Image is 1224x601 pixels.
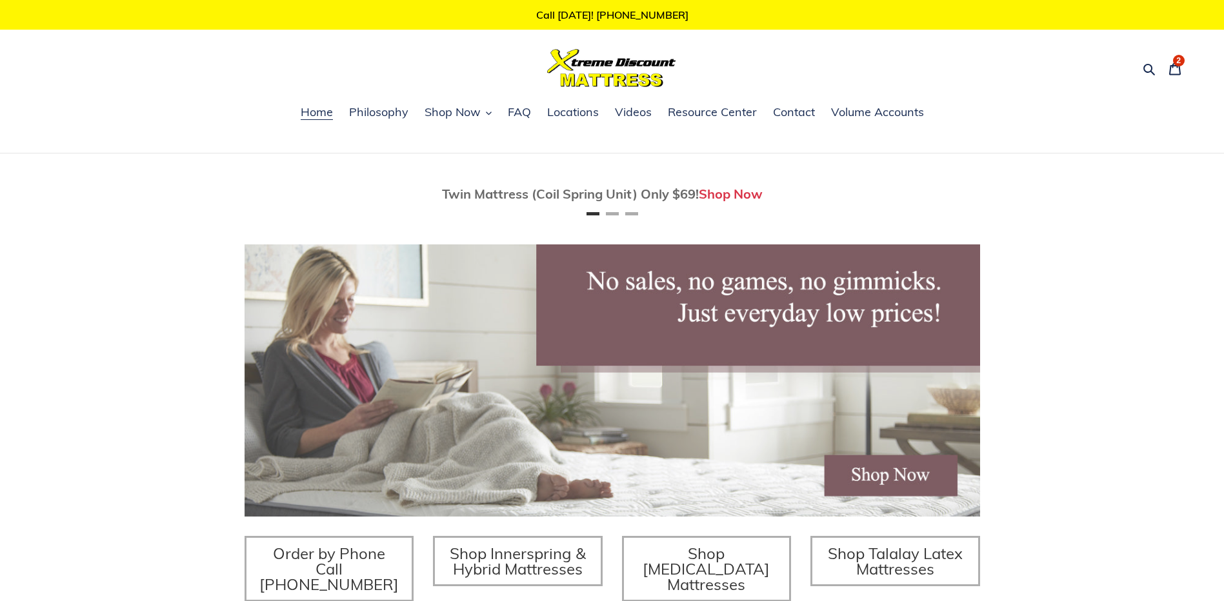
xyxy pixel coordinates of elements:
[587,212,599,215] button: Page 1
[773,104,815,120] span: Contact
[615,104,652,120] span: Videos
[767,103,821,123] a: Contact
[418,103,498,123] button: Shop Now
[1161,53,1189,83] a: 2
[661,103,763,123] a: Resource Center
[508,104,531,120] span: FAQ
[608,103,658,123] a: Videos
[349,104,408,120] span: Philosophy
[831,104,924,120] span: Volume Accounts
[541,103,605,123] a: Locations
[825,103,930,123] a: Volume Accounts
[259,544,399,594] span: Order by Phone Call [PHONE_NUMBER]
[699,186,763,202] a: Shop Now
[668,104,757,120] span: Resource Center
[643,544,770,594] span: Shop [MEDICAL_DATA] Mattresses
[547,49,676,87] img: Xtreme Discount Mattress
[606,212,619,215] button: Page 2
[501,103,537,123] a: FAQ
[1176,57,1181,64] span: 2
[301,104,333,120] span: Home
[294,103,339,123] a: Home
[450,544,586,578] span: Shop Innerspring & Hybrid Mattresses
[425,104,481,120] span: Shop Now
[828,544,963,578] span: Shop Talalay Latex Mattresses
[245,244,980,517] img: herobannermay2022-1652879215306_1200x.jpg
[547,104,599,120] span: Locations
[343,103,415,123] a: Philosophy
[625,212,638,215] button: Page 3
[810,536,980,586] a: Shop Talalay Latex Mattresses
[433,536,603,586] a: Shop Innerspring & Hybrid Mattresses
[442,186,699,202] span: Twin Mattress (Coil Spring Unit) Only $69!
